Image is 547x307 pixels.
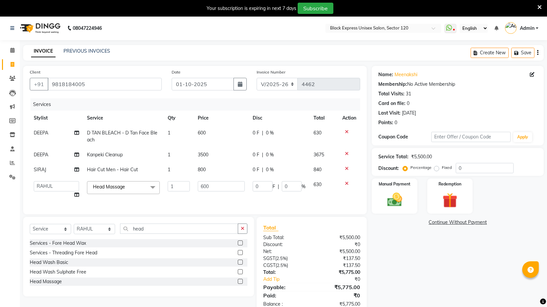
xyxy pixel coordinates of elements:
[314,130,321,136] span: 630
[263,255,275,261] span: SGST
[314,181,321,187] span: 630
[383,191,407,208] img: _cash.svg
[378,133,431,140] div: Coupon Code
[276,256,286,261] span: 2.5%
[207,5,296,12] div: Your subscription is expiring in next 7 days
[378,90,404,97] div: Total Visits:
[258,234,312,241] div: Sub Total:
[378,110,400,117] div: Last Visit:
[310,111,339,126] th: Total
[257,69,285,75] label: Invoice Number
[83,111,164,126] th: Service
[439,181,461,187] label: Redemption
[312,283,365,291] div: ₹5,775.00
[30,98,365,111] div: Services
[168,167,170,173] span: 1
[198,152,208,158] span: 3500
[258,255,312,262] div: ( )
[30,78,48,90] button: +91
[395,119,397,126] div: 0
[30,249,97,256] div: Services - Threading Fore Head
[87,167,138,173] span: Hair Cut Men - Hair Cut
[298,3,333,14] button: Subscribe
[378,153,408,160] div: Service Total:
[378,81,407,88] div: Membership:
[258,283,312,291] div: Payable:
[253,129,259,136] span: 0 F
[262,129,263,136] span: |
[378,165,399,172] div: Discount:
[258,276,321,283] a: Add Tip
[263,224,278,231] span: Total
[263,262,275,268] span: CGST
[30,259,68,266] div: Head Wash Basic
[312,248,365,255] div: ₹5,500.00
[73,19,102,37] b: 08047224946
[30,269,86,276] div: Head Wash Sulphate Free
[312,291,365,299] div: ₹0
[262,166,263,173] span: |
[253,166,259,173] span: 0 F
[63,48,110,54] a: PREVIOUS INVOICES
[87,130,157,143] span: D TAN BLEACH - D Tan Face Bleach
[258,262,312,269] div: ( )
[30,278,62,285] div: Head Massage
[395,71,417,78] a: Meenakshi
[378,71,393,78] div: Name:
[321,276,365,283] div: ₹0
[378,81,537,88] div: No Active Membership
[198,167,206,173] span: 800
[278,183,279,190] span: |
[410,165,432,171] label: Percentage
[379,181,410,187] label: Manual Payment
[312,234,365,241] div: ₹5,500.00
[338,111,360,126] th: Action
[30,69,40,75] label: Client
[31,45,56,57] a: INVOICE
[125,184,128,190] a: x
[34,152,48,158] span: DEEPA
[266,166,274,173] span: 0 %
[258,269,312,276] div: Total:
[277,263,287,268] span: 2.5%
[314,152,324,158] span: 3675
[314,167,321,173] span: 840
[198,130,206,136] span: 600
[273,183,275,190] span: F
[34,130,48,136] span: DEEPA
[258,241,312,248] div: Discount:
[511,48,534,58] button: Save
[411,153,432,160] div: ₹5,500.00
[258,248,312,255] div: Net:
[258,291,312,299] div: Paid:
[406,90,411,97] div: 31
[253,151,259,158] span: 0 F
[442,165,452,171] label: Fixed
[87,152,123,158] span: Kanpeki Cleanup
[172,69,181,75] label: Date
[249,111,310,126] th: Disc
[378,119,393,126] div: Points:
[194,111,249,126] th: Price
[93,184,125,190] span: Head Massage
[312,262,365,269] div: ₹137.50
[519,281,540,300] iframe: chat widget
[431,132,511,142] input: Enter Offer / Coupon Code
[407,100,409,107] div: 0
[266,151,274,158] span: 0 %
[168,130,170,136] span: 1
[120,224,238,234] input: Search or Scan
[471,48,509,58] button: Create New
[17,19,62,37] img: logo
[312,241,365,248] div: ₹0
[402,110,416,117] div: [DATE]
[302,183,306,190] span: %
[48,78,162,90] input: Search by Name/Mobile/Email/Code
[262,151,263,158] span: |
[378,100,405,107] div: Card on file:
[30,111,83,126] th: Stylist
[312,255,365,262] div: ₹137.50
[266,129,274,136] span: 0 %
[438,191,462,210] img: _gift.svg
[34,167,46,173] span: SIRAJ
